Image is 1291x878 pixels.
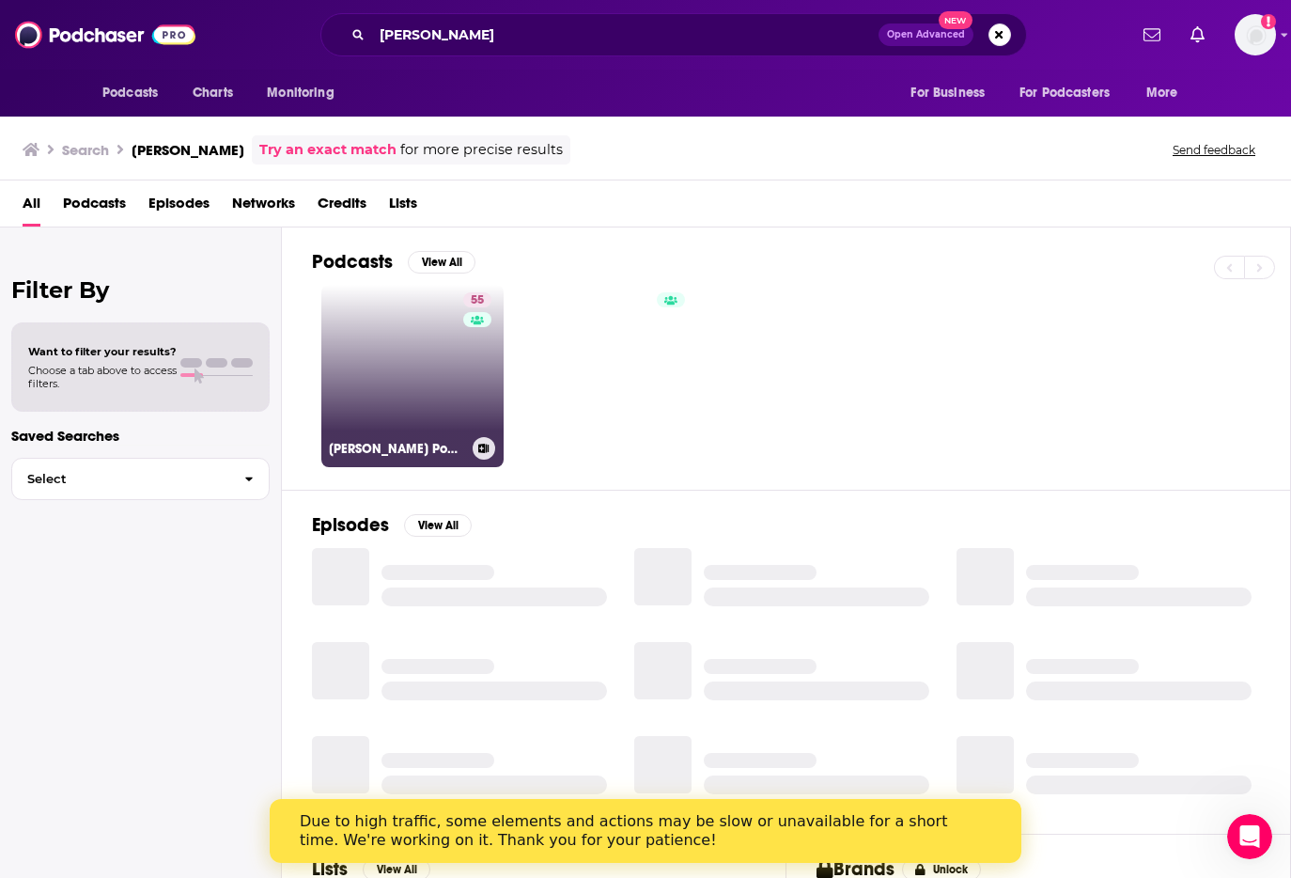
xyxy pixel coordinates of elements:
[1136,19,1168,51] a: Show notifications dropdown
[463,292,491,307] a: 55
[1235,14,1276,55] span: Logged in as mresewehr
[102,80,158,106] span: Podcasts
[400,139,563,161] span: for more precise results
[471,291,484,310] span: 55
[267,80,334,106] span: Monitoring
[89,75,182,111] button: open menu
[15,17,195,53] img: Podchaser - Follow, Share and Rate Podcasts
[254,75,358,111] button: open menu
[1235,14,1276,55] button: Show profile menu
[887,30,965,39] span: Open Advanced
[1019,80,1110,106] span: For Podcasters
[23,188,40,227] a: All
[180,75,244,111] a: Charts
[404,514,472,537] button: View All
[132,141,244,159] h3: [PERSON_NAME]
[1146,80,1178,106] span: More
[1167,142,1261,158] button: Send feedback
[1261,14,1276,29] svg: Add a profile image
[312,250,475,274] a: PodcastsView All
[63,188,126,227] a: Podcasts
[1133,75,1202,111] button: open menu
[1227,814,1272,859] iframe: Intercom live chat
[62,141,109,159] h3: Search
[312,513,472,537] a: EpisodesView All
[1007,75,1137,111] button: open menu
[939,11,972,29] span: New
[28,345,177,358] span: Want to filter your results?
[318,188,366,227] a: Credits
[1183,19,1212,51] a: Show notifications dropdown
[1235,14,1276,55] img: User Profile
[232,188,295,227] a: Networks
[193,80,233,106] span: Charts
[11,427,270,445] p: Saved Searches
[389,188,417,227] a: Lists
[270,799,1021,863] iframe: Intercom live chat banner
[897,75,1008,111] button: open menu
[408,251,475,274] button: View All
[11,458,270,500] button: Select
[321,285,504,467] a: 55[PERSON_NAME] Podcast
[312,513,389,537] h2: Episodes
[259,139,397,161] a: Try an exact match
[372,20,879,50] input: Search podcasts, credits, & more...
[329,441,465,457] h3: [PERSON_NAME] Podcast
[312,250,393,274] h2: Podcasts
[28,364,177,390] span: Choose a tab above to access filters.
[320,13,1027,56] div: Search podcasts, credits, & more...
[879,24,973,46] button: Open AdvancedNew
[11,276,270,304] h2: Filter By
[910,80,985,106] span: For Business
[148,188,210,227] a: Episodes
[12,473,229,485] span: Select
